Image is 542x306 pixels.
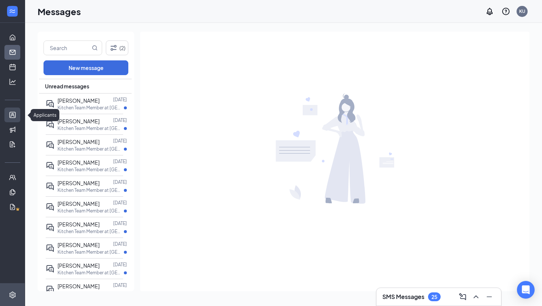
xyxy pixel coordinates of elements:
svg: ActiveDoubleChat [46,141,55,150]
p: [DATE] [113,261,127,268]
p: Kitchen Team Member at [GEOGRAPHIC_DATA] [58,249,124,255]
svg: ChevronUp [472,292,480,301]
button: ComposeMessage [457,291,469,303]
svg: MagnifyingGlass [92,45,98,51]
span: [PERSON_NAME] [58,138,100,145]
svg: ActiveDoubleChat [46,161,55,170]
span: [PERSON_NAME] [58,200,100,207]
p: [DATE] [113,220,127,226]
button: Minimize [483,291,495,303]
svg: QuestionInfo [501,7,510,16]
svg: ComposeMessage [458,292,467,301]
input: Search [44,41,90,55]
span: [PERSON_NAME] [58,118,100,124]
p: [DATE] [113,96,127,103]
p: [DATE] [113,138,127,144]
svg: Settings [9,291,16,299]
span: [PERSON_NAME] [58,283,100,289]
p: [DATE] [113,179,127,185]
button: Filter (2) [106,41,128,55]
h1: Messages [38,5,81,18]
svg: Filter [109,43,118,52]
p: [DATE] [113,158,127,165]
p: Kitchen Team Member at [GEOGRAPHIC_DATA] [58,270,124,276]
p: [DATE] [113,282,127,288]
svg: ActiveDoubleChat [46,264,55,273]
p: Kitchen Team Member at [GEOGRAPHIC_DATA] [58,187,124,193]
svg: Minimize [485,292,494,301]
div: Open Intercom Messenger [517,281,535,299]
svg: ActiveDoubleChat [46,120,55,129]
span: [PERSON_NAME] [58,180,100,186]
button: ChevronUp [470,291,482,303]
h3: SMS Messages [382,293,424,301]
p: Kitchen Team Member at [GEOGRAPHIC_DATA] [58,125,124,131]
svg: ActiveDoubleChat [46,285,55,294]
svg: WorkstreamLogo [8,7,16,15]
span: Unread messages [45,82,89,90]
span: [PERSON_NAME] [58,262,100,269]
svg: Analysis [9,78,16,85]
span: [PERSON_NAME] [58,221,100,228]
p: Kitchen Team Member at [GEOGRAPHIC_DATA] [58,105,124,111]
div: 25 [431,294,437,300]
svg: ActiveDoubleChat [46,182,55,191]
svg: Notifications [485,7,494,16]
p: Kitchen Team Member at [GEOGRAPHIC_DATA] [58,228,124,235]
svg: ActiveDoubleChat [46,223,55,232]
svg: ActiveDoubleChat [46,203,55,211]
svg: ActiveDoubleChat [46,244,55,253]
button: New message [44,60,128,75]
p: [DATE] [113,200,127,206]
p: [DATE] [113,117,127,123]
div: KU [519,8,525,14]
p: Kitchen Team Member at [GEOGRAPHIC_DATA] [58,166,124,173]
p: Kitchen Team Member at [GEOGRAPHIC_DATA] [58,146,124,152]
p: Kitchen Team Member at [GEOGRAPHIC_DATA] [58,208,124,214]
div: Applicants [31,109,59,121]
span: [PERSON_NAME] [58,242,100,248]
svg: ActiveDoubleChat [46,99,55,108]
span: [PERSON_NAME] [58,159,100,166]
p: [DATE] [113,241,127,247]
span: [PERSON_NAME] [58,97,100,104]
p: Kitchen Team Member at [GEOGRAPHIC_DATA] [58,290,124,296]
